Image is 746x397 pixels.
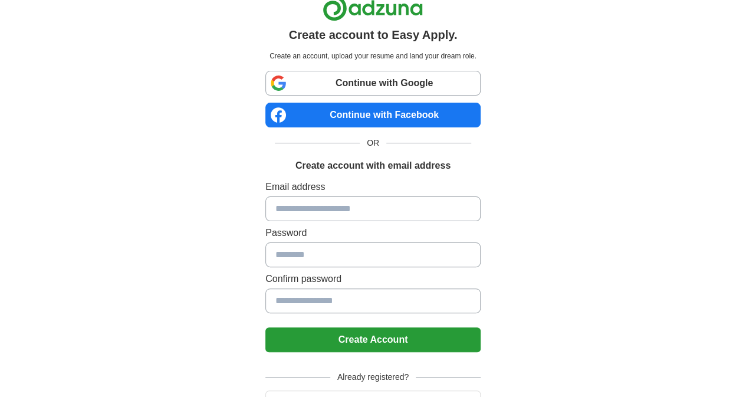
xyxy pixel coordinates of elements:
[268,51,478,61] p: Create an account, upload your resume and land your dream role.
[295,159,451,173] h1: Create account with email address
[265,272,481,286] label: Confirm password
[265,327,481,352] button: Create Account
[289,26,458,44] h1: Create account to Easy Apply.
[360,137,386,149] span: OR
[265,180,481,194] label: Email address
[265,226,481,240] label: Password
[265,103,481,127] a: Continue with Facebook
[330,371,416,383] span: Already registered?
[265,71,481,96] a: Continue with Google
